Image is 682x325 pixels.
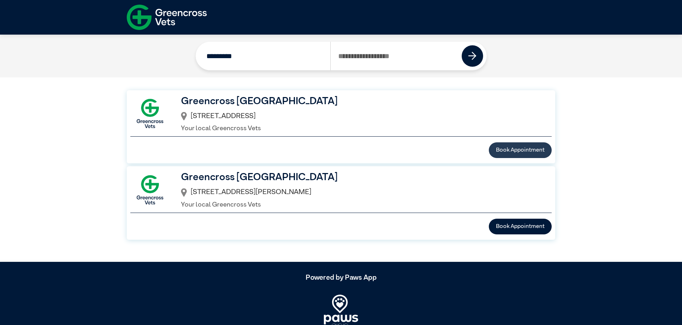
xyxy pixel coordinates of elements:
input: Search by Clinic Name [199,42,331,70]
img: f-logo [127,2,207,33]
div: [STREET_ADDRESS][PERSON_NAME] [181,185,540,200]
img: GX-Square.png [130,170,170,209]
input: Search by Postcode [330,42,462,70]
div: [STREET_ADDRESS] [181,109,540,124]
h5: Powered by Paws App [127,273,555,282]
p: Your local Greencross Vets [181,124,540,133]
img: GX-Square.png [130,94,170,133]
img: icon-right [468,52,477,60]
p: Your local Greencross Vets [181,200,540,210]
button: Book Appointment [489,142,552,158]
h3: Greencross [GEOGRAPHIC_DATA] [181,94,540,109]
button: Book Appointment [489,219,552,234]
h3: Greencross [GEOGRAPHIC_DATA] [181,170,540,185]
